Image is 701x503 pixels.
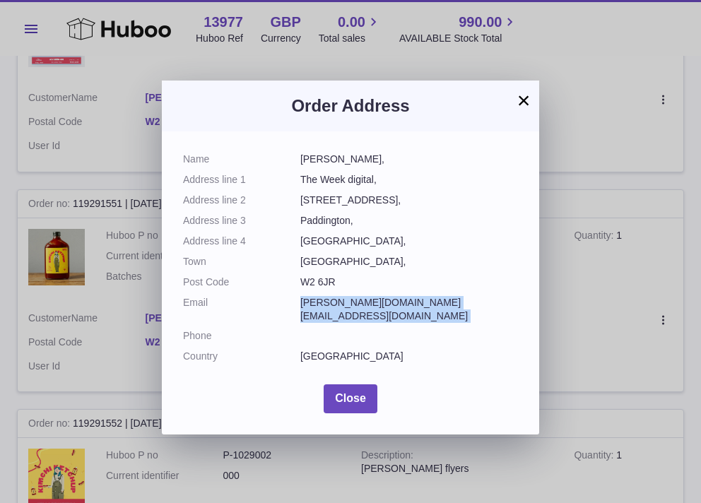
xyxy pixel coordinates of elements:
dd: [STREET_ADDRESS], [300,194,518,207]
dt: Country [183,350,300,363]
dd: [PERSON_NAME][DOMAIN_NAME][EMAIL_ADDRESS][DOMAIN_NAME] [300,296,518,323]
h3: Order Address [183,95,518,117]
dd: [GEOGRAPHIC_DATA], [300,235,518,248]
dt: Address line 3 [183,214,300,227]
dd: [GEOGRAPHIC_DATA] [300,350,518,363]
dt: Address line 2 [183,194,300,207]
span: Close [335,392,366,404]
dt: Town [183,255,300,268]
dt: Address line 1 [183,173,300,187]
button: Close [324,384,377,413]
dd: The Week digital, [300,173,518,187]
dt: Address line 4 [183,235,300,248]
dt: Phone [183,329,300,343]
dt: Name [183,153,300,166]
dd: [PERSON_NAME], [300,153,518,166]
dd: Paddington, [300,214,518,227]
dt: Email [183,296,300,323]
dd: [GEOGRAPHIC_DATA], [300,255,518,268]
button: × [515,92,532,109]
dt: Post Code [183,276,300,289]
dd: W2 6JR [300,276,518,289]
